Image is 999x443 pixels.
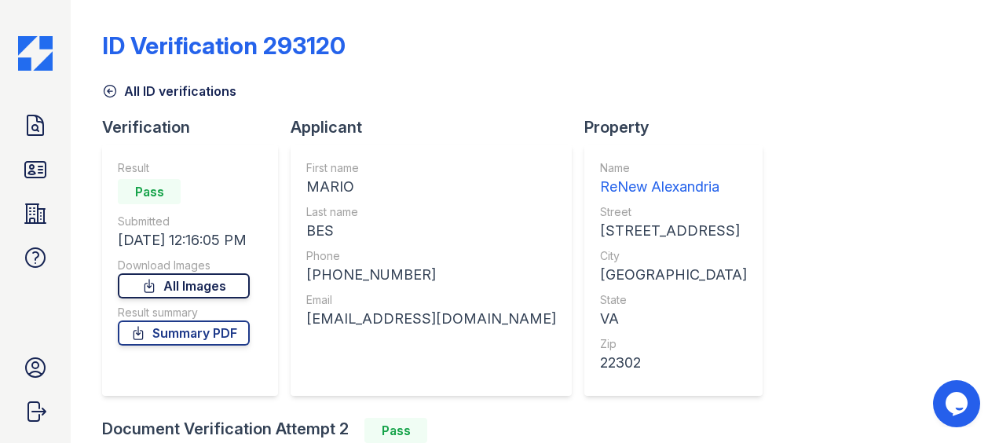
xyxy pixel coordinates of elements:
[600,220,747,242] div: [STREET_ADDRESS]
[102,116,291,138] div: Verification
[600,292,747,308] div: State
[600,176,747,198] div: ReNew Alexandria
[600,204,747,220] div: Street
[118,160,250,176] div: Result
[306,176,556,198] div: MARIO
[118,305,250,320] div: Result summary
[118,179,181,204] div: Pass
[306,292,556,308] div: Email
[18,36,53,71] img: CE_Icon_Blue-c292c112584629df590d857e76928e9f676e5b41ef8f769ba2f05ee15b207248.png
[102,418,775,443] div: Document Verification Attempt 2
[600,160,747,198] a: Name ReNew Alexandria
[306,204,556,220] div: Last name
[600,264,747,286] div: [GEOGRAPHIC_DATA]
[600,308,747,330] div: VA
[118,273,250,298] a: All Images
[306,264,556,286] div: [PHONE_NUMBER]
[600,352,747,374] div: 22302
[933,380,983,427] iframe: chat widget
[291,116,584,138] div: Applicant
[600,248,747,264] div: City
[102,31,346,60] div: ID Verification 293120
[102,82,236,101] a: All ID verifications
[306,160,556,176] div: First name
[306,248,556,264] div: Phone
[584,116,775,138] div: Property
[306,220,556,242] div: BES
[118,258,250,273] div: Download Images
[118,214,250,229] div: Submitted
[600,336,747,352] div: Zip
[118,320,250,346] a: Summary PDF
[364,418,427,443] div: Pass
[600,160,747,176] div: Name
[118,229,250,251] div: [DATE] 12:16:05 PM
[306,308,556,330] div: [EMAIL_ADDRESS][DOMAIN_NAME]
